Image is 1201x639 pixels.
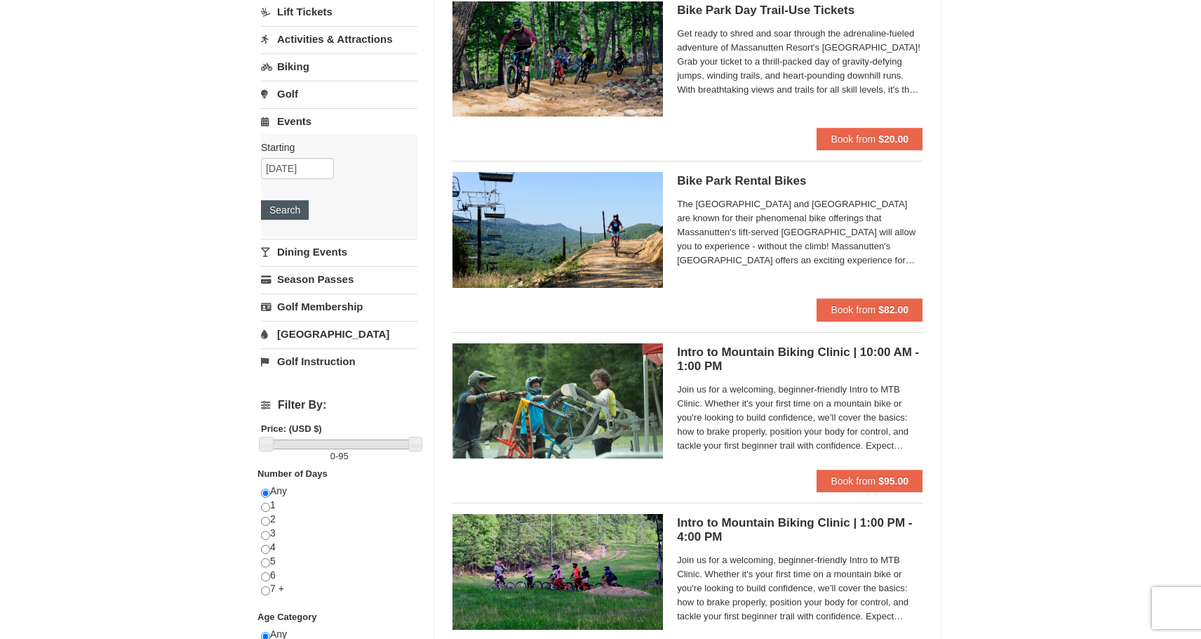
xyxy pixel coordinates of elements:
[330,451,335,461] span: 0
[817,128,922,150] button: Book from $20.00
[878,133,908,145] strong: $20.00
[257,612,317,622] strong: Age Category
[878,304,908,315] strong: $82.00
[261,348,417,374] a: Golf Instruction
[257,468,328,479] strong: Number of Days
[261,26,417,52] a: Activities & Attractions
[261,266,417,292] a: Season Passes
[677,174,922,188] h5: Bike Park Rental Bikes
[817,298,922,321] button: Book from $82.00
[677,27,922,97] span: Get ready to shred and soar through the adrenaline-fueled adventure of Massanutten Resort's [GEOG...
[677,345,922,374] h5: Intro to Mountain Biking Clinic | 10:00 AM - 1:00 PM
[261,53,417,79] a: Biking
[261,140,407,154] label: Starting
[677,197,922,268] span: The [GEOGRAPHIC_DATA] and [GEOGRAPHIC_DATA] are known for their phenomenal bike offerings that Ma...
[831,475,875,487] span: Book from
[261,485,417,610] div: Any 1 2 3 4 5 6 7 +
[831,304,875,315] span: Book from
[261,321,417,347] a: [GEOGRAPHIC_DATA]
[452,1,663,117] img: 6619923-14-67e0640e.jpg
[677,383,922,453] span: Join us for a welcoming, beginner-friendly Intro to MTB Clinic. Whether it's your first time on a...
[261,294,417,319] a: Golf Membership
[878,475,908,487] strong: $95.00
[831,133,875,145] span: Book from
[261,449,417,463] label: -
[261,239,417,265] a: Dining Events
[261,423,322,434] strong: Price: (USD $)
[338,451,348,461] span: 95
[452,172,663,287] img: 6619923-15-103d8a09.jpg
[677,516,922,544] h5: Intro to Mountain Biking Clinic | 1:00 PM - 4:00 PM
[261,200,309,220] button: Search
[261,81,417,107] a: Golf
[677,553,922,624] span: Join us for a welcoming, beginner-friendly Intro to MTB Clinic. Whether it's your first time on a...
[452,514,663,629] img: 6619923-43-a0aa2a2a.jpg
[261,108,417,134] a: Events
[677,4,922,18] h5: Bike Park Day Trail-Use Tickets
[452,343,663,459] img: 6619923-41-e7b00406.jpg
[817,470,922,492] button: Book from $95.00
[261,399,417,411] h4: Filter By:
